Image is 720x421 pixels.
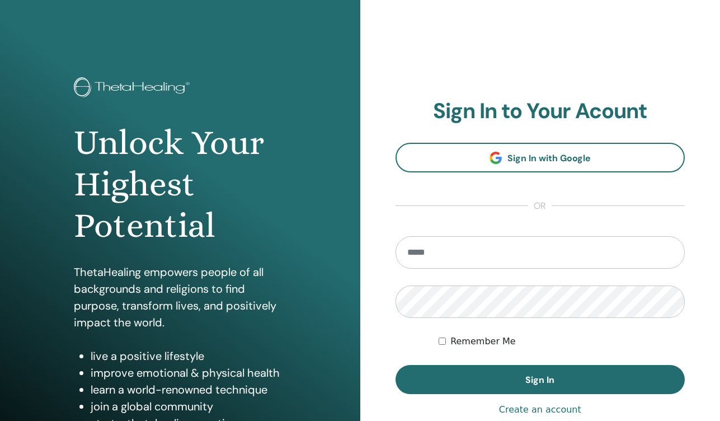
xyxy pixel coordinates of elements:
[91,348,286,364] li: live a positive lifestyle
[499,403,581,417] a: Create an account
[396,365,685,394] button: Sign In
[91,398,286,415] li: join a global community
[439,335,685,348] div: Keep me authenticated indefinitely or until I manually logout
[525,374,554,386] span: Sign In
[396,143,685,172] a: Sign In with Google
[91,381,286,398] li: learn a world-renowned technique
[528,199,552,213] span: or
[74,122,286,247] h1: Unlock Your Highest Potential
[74,264,286,331] p: ThetaHealing empowers people of all backgrounds and religions to find purpose, transform lives, a...
[91,364,286,381] li: improve emotional & physical health
[450,335,516,348] label: Remember Me
[396,99,685,124] h2: Sign In to Your Acount
[507,152,591,164] span: Sign In with Google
